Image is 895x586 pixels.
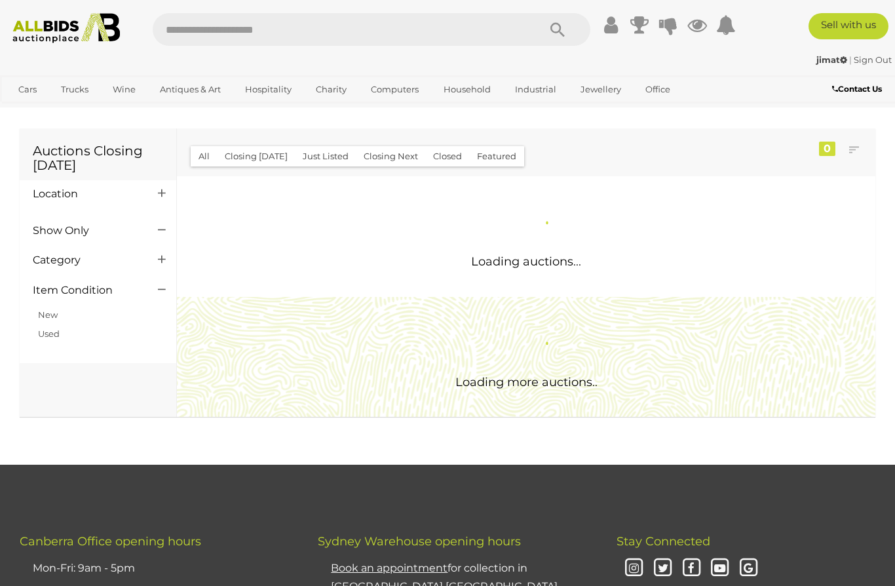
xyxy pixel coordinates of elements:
[217,146,295,166] button: Closing [DATE]
[816,54,849,65] a: jimat
[237,79,300,100] a: Hospitality
[61,100,171,122] a: [GEOGRAPHIC_DATA]
[737,557,760,580] i: Google
[318,534,521,549] span: Sydney Warehouse opening hours
[455,375,598,389] span: Loading more auctions..
[435,79,499,100] a: Household
[295,146,356,166] button: Just Listed
[854,54,892,65] a: Sign Out
[362,79,427,100] a: Computers
[816,54,847,65] strong: jimat
[29,556,285,581] li: Mon-Fri: 9am - 5pm
[7,13,126,43] img: Allbids.com.au
[191,146,218,166] button: All
[33,284,138,296] h4: Item Condition
[680,557,703,580] i: Facebook
[849,54,852,65] span: |
[10,79,45,100] a: Cars
[617,534,710,549] span: Stay Connected
[307,79,355,100] a: Charity
[38,309,58,320] a: New
[623,557,646,580] i: Instagram
[356,146,426,166] button: Closing Next
[33,225,138,237] h4: Show Only
[33,254,138,266] h4: Category
[10,100,54,122] a: Sports
[33,188,138,200] h4: Location
[506,79,565,100] a: Industrial
[651,557,674,580] i: Twitter
[819,142,835,156] div: 0
[637,79,679,100] a: Office
[709,557,732,580] i: Youtube
[832,84,882,94] b: Contact Us
[52,79,97,100] a: Trucks
[331,562,447,574] u: Book an appointment
[469,146,524,166] button: Featured
[832,82,885,96] a: Contact Us
[425,146,470,166] button: Closed
[20,534,201,549] span: Canberra Office opening hours
[809,13,888,39] a: Sell with us
[471,254,581,269] span: Loading auctions...
[38,328,60,339] a: Used
[525,13,590,46] button: Search
[572,79,630,100] a: Jewellery
[151,79,229,100] a: Antiques & Art
[33,144,163,172] h1: Auctions Closing [DATE]
[104,79,144,100] a: Wine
